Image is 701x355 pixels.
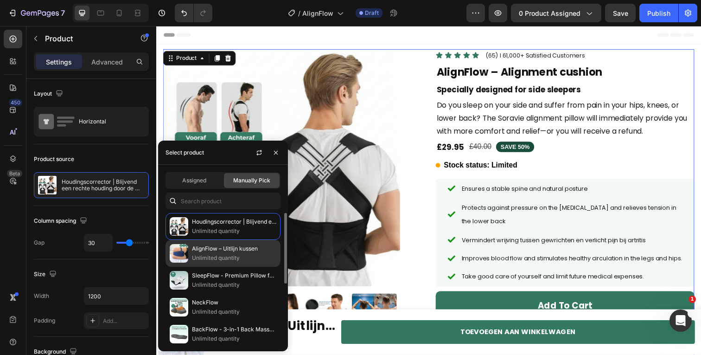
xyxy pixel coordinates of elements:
span: (65) l 61,000+ Satisfied Customers [336,26,438,35]
button: <span style="font-size:15px;"><strong>TOEVOEGEN AAN WINKELWAGEN</strong></span> [189,301,550,325]
span: Stock status: Limited [293,137,369,148]
div: Horizontal [79,111,135,132]
div: Select product [166,148,204,157]
div: Undo/Redo [175,4,212,22]
div: Add to cart [389,278,446,294]
img: collections [170,298,188,316]
p: Unlimited quantity [192,307,276,316]
p: NeckFlow [192,298,276,307]
p: Product [45,33,124,44]
div: Padding [34,316,55,325]
span: Draft [365,9,379,17]
p: Settings [46,57,72,67]
div: Layout [34,88,65,100]
span: Vermindert wrijving tussen gewrichten en verlicht pijn bij artritis [312,214,500,223]
h1: AlignFlow – Uitlijn kussen [52,296,185,317]
img: collections [170,271,188,290]
div: Gap [34,239,45,247]
div: Column spacing [34,215,89,227]
img: 1715103766-check%20%281%29.png [297,161,306,171]
div: 450 [9,99,22,106]
input: Auto [84,234,112,251]
iframe: Intercom live chat [669,310,692,332]
div: £39.95 [52,316,185,329]
div: Width [34,292,49,300]
div: Product source [34,155,74,163]
img: 1715103766-check%20%281%29.png [297,233,306,242]
span: Take good care of yourself and limit future medical expenses. [312,252,498,260]
input: Auto [84,288,148,304]
div: Add... [103,317,147,325]
span: AlignFlow [302,8,333,18]
p: Houdingscorrector | Blijvend een rechte houding door de juiste ondersteuning [62,179,145,192]
span: Protects against pressure on the [MEDICAL_DATA] and relieves tension in the lower back [312,181,531,203]
iframe: Design area [156,26,701,355]
button: 0 product assigned [511,4,601,22]
div: Size [34,268,58,281]
input: Search in Settings & Advanced [166,193,280,209]
span: Ensures a stable spine and natural posture [312,162,440,171]
p: 7 [61,7,65,19]
img: product feature img [38,176,57,194]
span: / [298,8,300,18]
p: Unlimited quantity [192,253,276,263]
span: Improves blood flow and stimulates healthy circulation in the legs and hips. [312,233,537,242]
div: Beta [7,170,22,177]
span: 0 product assigned [519,8,580,18]
img: 1715103766-check%20%281%29.png [297,214,306,223]
p: AlignFlow – Uitlijn kussen [192,244,276,253]
strong: AlignFlow – Alignment cushion [286,40,455,55]
div: Product [19,29,43,37]
div: £29.95 [285,118,315,130]
p: Unlimited quantity [192,226,276,236]
img: collections [170,325,188,343]
p: Do you sleep on your side and suffer from pain in your hips, knees, or lower back? The Soravie al... [286,75,548,115]
button: 7 [4,4,69,22]
strong: Specially designed for side sleepers [286,60,433,71]
span: Manually Pick [233,176,270,185]
p: SleepFlow - Premium Pillow for Pain Relief [192,271,276,280]
span: Assigned [182,176,206,185]
img: collections [170,217,188,236]
p: Houdingscorrector | Blijvend een rechte houding door de juiste ondersteuning [192,217,276,226]
img: 1715103766-check%20%281%29.png [297,252,306,261]
p: BackFlow - 3-in-1 Back Massager [192,325,276,334]
button: Save [605,4,636,22]
p: Advanced [91,57,123,67]
div: £40.00 [319,118,343,129]
span: SAVE 50% [347,118,386,129]
button: Add to cart [285,271,549,301]
p: Unlimited quantity [192,280,276,290]
p: Unlimited quantity [192,334,276,343]
div: Publish [647,8,670,18]
span: 1 [688,296,696,303]
img: 1715103766-check%20%281%29.png [297,188,306,197]
button: Publish [639,4,678,22]
span: Save [613,9,628,17]
img: collections [170,244,188,263]
strong: TOEVOEGEN AAN WINKELWAGEN [310,308,428,317]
